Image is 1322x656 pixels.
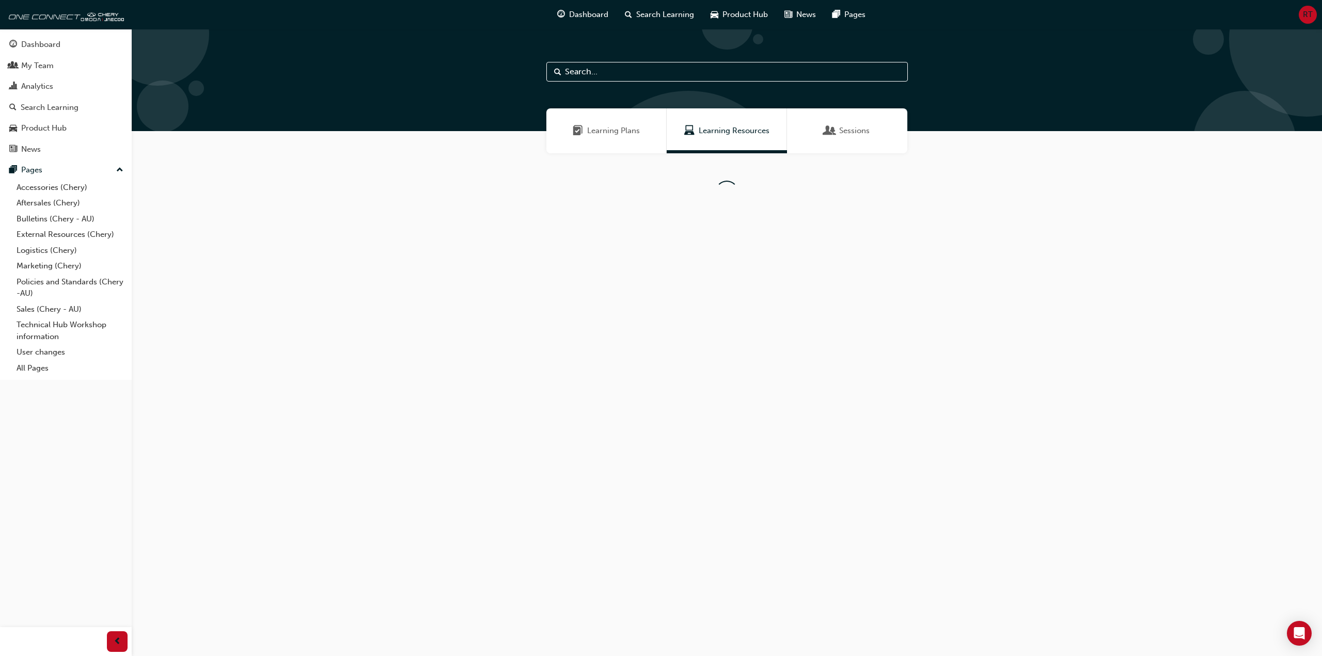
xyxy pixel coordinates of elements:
a: car-iconProduct Hub [702,4,776,25]
span: search-icon [9,103,17,113]
a: Analytics [4,77,128,96]
button: Pages [4,161,128,180]
a: Aftersales (Chery) [12,195,128,211]
span: news-icon [9,145,17,154]
a: Sales (Chery - AU) [12,301,128,317]
span: Dashboard [569,9,608,21]
span: chart-icon [9,82,17,91]
div: Open Intercom Messenger [1287,621,1312,646]
div: Product Hub [21,122,67,134]
span: Product Hub [722,9,768,21]
button: DashboardMy TeamAnalyticsSearch LearningProduct HubNews [4,33,128,161]
span: guage-icon [9,40,17,50]
div: Analytics [21,81,53,92]
span: Learning Plans [573,125,583,137]
a: Technical Hub Workshop information [12,317,128,344]
span: up-icon [116,164,123,177]
div: Search Learning [21,102,78,114]
img: oneconnect [5,4,124,25]
a: All Pages [12,360,128,376]
a: Dashboard [4,35,128,54]
span: news-icon [784,8,792,21]
span: RT [1303,9,1313,21]
a: SessionsSessions [787,108,907,153]
button: RT [1299,6,1317,24]
a: User changes [12,344,128,360]
a: My Team [4,56,128,75]
span: search-icon [625,8,632,21]
a: Product Hub [4,119,128,138]
span: Learning Resources [684,125,695,137]
div: Dashboard [21,39,60,51]
span: Search [554,66,561,78]
span: Pages [844,9,865,21]
span: car-icon [711,8,718,21]
span: pages-icon [9,166,17,175]
span: News [796,9,816,21]
span: Search Learning [636,9,694,21]
div: Pages [21,164,42,176]
a: External Resources (Chery) [12,227,128,243]
a: Search Learning [4,98,128,117]
span: pages-icon [832,8,840,21]
span: prev-icon [114,635,121,648]
span: people-icon [9,61,17,71]
a: guage-iconDashboard [549,4,617,25]
a: Learning ResourcesLearning Resources [667,108,787,153]
a: Logistics (Chery) [12,243,128,259]
span: guage-icon [557,8,565,21]
a: News [4,140,128,159]
a: Policies and Standards (Chery -AU) [12,274,128,301]
a: news-iconNews [776,4,824,25]
div: News [21,143,41,155]
span: Learning Resources [699,125,769,137]
a: search-iconSearch Learning [617,4,702,25]
input: Search... [546,62,908,82]
a: Learning PlansLearning Plans [546,108,667,153]
span: car-icon [9,124,17,133]
span: Sessions [839,125,870,137]
div: My Team [21,60,54,72]
a: Accessories (Chery) [12,180,128,196]
a: pages-iconPages [824,4,874,25]
a: Marketing (Chery) [12,258,128,274]
span: Learning Plans [587,125,640,137]
span: Sessions [825,125,835,137]
a: Bulletins (Chery - AU) [12,211,128,227]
